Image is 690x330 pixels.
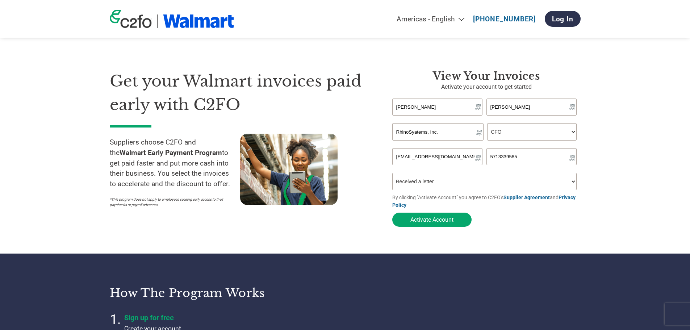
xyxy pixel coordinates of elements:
[110,197,233,208] p: *This program does not apply to employees seeking early access to their paychecks or payroll adva...
[392,70,581,83] h3: View Your Invoices
[392,195,576,208] a: Privacy Policy
[392,123,484,141] input: Your company name*
[503,195,550,200] a: Supplier Agreement
[486,99,577,116] input: Last Name*
[392,99,483,116] input: First Name*
[487,123,577,141] select: Title/Role
[240,134,338,205] img: supply chain worker
[486,166,577,170] div: Inavlid Phone Number
[473,15,536,23] a: [PHONE_NUMBER]
[110,70,371,116] h1: Get your Walmart invoices paid early with C2FO
[545,11,581,27] a: Log In
[110,10,152,28] img: c2fo logo
[392,83,581,91] p: Activate your account to get started
[486,148,577,165] input: Phone*
[486,116,577,120] div: Invalid last name or last name is too long
[124,313,305,322] h4: Sign up for free
[163,14,234,28] img: Walmart
[392,194,581,209] p: By clicking "Activate Account" you agree to C2FO's and
[392,213,472,227] button: Activate Account
[120,149,222,157] strong: Walmart Early Payment Program
[392,148,483,165] input: Invalid Email format
[110,286,336,300] h3: How the program works
[392,116,483,120] div: Invalid first name or first name is too long
[392,166,483,170] div: Inavlid Email Address
[110,137,240,189] p: Suppliers choose C2FO and the to get paid faster and put more cash into their business. You selec...
[392,141,577,145] div: Invalid company name or company name is too long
